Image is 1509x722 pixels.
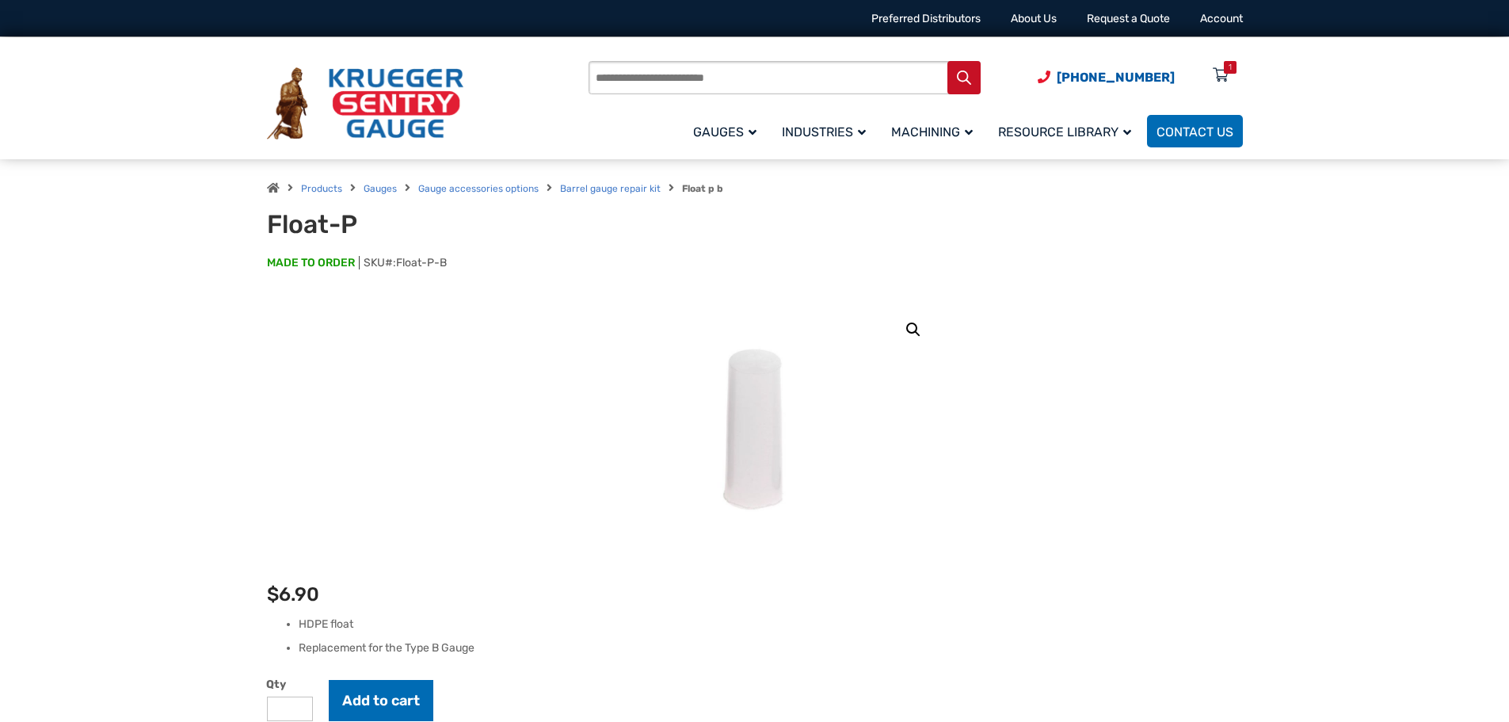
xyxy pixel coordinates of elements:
a: Machining [882,113,989,150]
li: Replacement for the Type B Gauge [299,640,1243,656]
a: Gauges [364,183,397,194]
img: Float-P1.5 [636,303,874,541]
bdi: 6.90 [267,583,319,605]
span: Contact Us [1157,124,1233,139]
span: [PHONE_NUMBER] [1057,70,1175,85]
input: Product quantity [267,697,313,721]
button: Add to cart [329,680,433,721]
a: Preferred Distributors [871,12,981,25]
a: Industries [772,113,882,150]
a: Contact Us [1147,115,1243,147]
li: HDPE float [299,617,1243,632]
a: Gauges [684,113,772,150]
a: About Us [1011,12,1057,25]
a: Barrel gauge repair kit [560,183,661,194]
a: Products [301,183,342,194]
span: Gauges [693,124,756,139]
a: View full-screen image gallery [899,315,928,344]
img: Krueger Sentry Gauge [267,67,463,140]
a: Request a Quote [1087,12,1170,25]
span: MADE TO ORDER [267,255,355,271]
a: Account [1200,12,1243,25]
strong: Float p b [682,183,723,194]
a: Resource Library [989,113,1147,150]
span: Industries [782,124,866,139]
div: 1 [1229,61,1232,74]
a: Phone Number (920) 434-8860 [1038,67,1175,87]
h1: Float-P [267,209,657,239]
a: Gauge accessories options [418,183,539,194]
span: Machining [891,124,973,139]
span: $ [267,583,279,605]
span: Float-P-B [396,256,447,269]
span: SKU#: [359,256,447,269]
span: Resource Library [998,124,1131,139]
